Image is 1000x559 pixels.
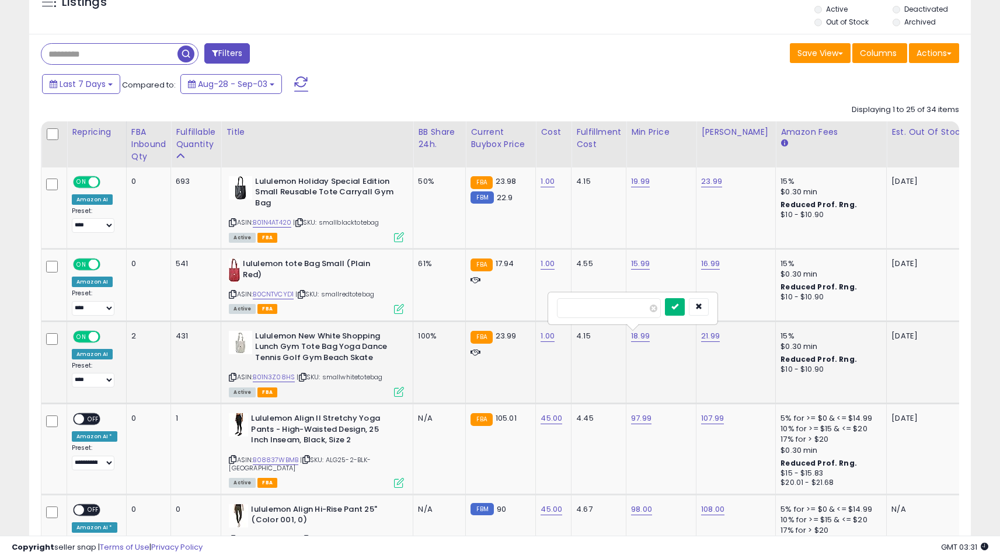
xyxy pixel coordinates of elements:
label: Archived [904,17,936,27]
span: | SKU: smallwhitetotebag [297,372,382,382]
span: 2025-09-12 03:31 GMT [941,541,988,553]
span: Aug-28 - Sep-03 [198,78,267,90]
p: [DATE] [891,413,994,424]
div: BB Share 24h. [418,126,461,151]
label: Active [826,4,848,14]
a: 1.00 [541,330,555,342]
a: 16.99 [701,258,720,270]
span: OFF [84,414,103,424]
div: 4.55 [576,258,617,269]
div: $0.30 min [781,445,877,456]
a: 1.00 [541,176,555,187]
span: FBA [257,478,277,488]
p: [DATE] [891,331,994,341]
span: 22.9 [497,192,513,203]
button: Aug-28 - Sep-03 [180,74,282,94]
span: 17.94 [496,258,514,269]
div: Fulfillable Quantity [176,126,216,151]
small: FBA [471,176,492,189]
span: FBA [257,387,277,397]
div: ASIN: [229,413,404,487]
a: 45.00 [541,504,562,515]
div: $0.30 min [781,187,877,197]
div: Amazon AI * [72,522,117,533]
div: N/A [418,504,457,515]
span: 105.01 [496,413,517,424]
div: Amazon Fees [781,126,881,138]
div: [PERSON_NAME] [701,126,771,138]
span: 90 [497,504,506,515]
div: 541 [176,258,212,269]
div: Amazon AI * [72,431,117,442]
div: FBA inbound Qty [131,126,166,163]
div: 5% for >= $0 & <= $14.99 [781,413,877,424]
img: 31Yd0oAH4JL._SL40_.jpg [229,331,252,354]
span: Columns [860,47,897,59]
button: Filters [204,43,250,64]
button: Save View [790,43,851,63]
a: 45.00 [541,413,562,424]
div: 4.45 [576,413,617,424]
div: 15% [781,258,877,269]
a: 97.99 [631,413,651,424]
div: Est. Out Of Stock Date [891,126,998,138]
span: 23.99 [496,330,517,341]
div: $10 - $10.90 [781,365,877,375]
b: Reduced Prof. Rng. [781,354,857,364]
span: Last 7 Days [60,78,106,90]
div: 0 [131,413,162,424]
span: OFF [99,331,117,341]
label: Deactivated [904,4,948,14]
span: OFF [84,505,103,515]
img: 31UHBhCAC8L._SL40_.jpg [229,413,248,436]
b: Reduced Prof. Rng. [781,282,857,292]
a: Terms of Use [100,541,149,553]
span: ON [74,260,89,270]
a: 108.00 [701,504,724,515]
div: 4.67 [576,504,617,515]
small: FBA [471,258,492,271]
img: 41iTj6KP04L._SL40_.jpg [229,258,240,282]
small: FBM [471,503,493,515]
div: Amazon AI [72,277,113,287]
div: $20.01 - $21.68 [781,478,877,488]
div: Displaying 1 to 25 of 34 items [852,104,959,116]
button: Actions [909,43,959,63]
div: 15% [781,176,877,187]
div: ASIN: [229,331,404,396]
b: Reduced Prof. Rng. [781,458,857,468]
b: Reduced Prof. Rng. [781,200,857,209]
div: $0.30 min [781,341,877,352]
span: 23.98 [496,176,517,187]
span: | SKU: smallblacktotebag [293,218,379,227]
a: Privacy Policy [151,541,203,553]
div: Title [226,126,408,138]
small: FBM [471,191,493,204]
span: OFF [99,260,117,270]
div: 431 [176,331,212,341]
div: N/A [418,413,457,424]
div: Amazon AI [72,194,113,205]
span: OFF [99,177,117,187]
a: 98.00 [631,504,652,515]
div: 10% for >= $15 & <= $20 [781,424,877,434]
div: Preset: [72,362,117,388]
p: N/A [891,504,994,515]
div: Amazon AI [72,349,113,359]
label: Out of Stock [826,17,869,27]
div: ASIN: [229,176,404,241]
div: 0 [131,176,162,187]
div: 1 [176,413,212,424]
span: All listings currently available for purchase on Amazon [229,478,256,488]
div: Preset: [72,207,117,233]
div: 17% for > $20 [781,434,877,445]
a: 1.00 [541,258,555,270]
div: seller snap | | [12,542,203,553]
small: Amazon Fees. [781,138,788,149]
div: $15 - $15.83 [781,469,877,478]
button: Last 7 Days [42,74,120,94]
div: 0 [131,258,162,269]
div: ASIN: [229,258,404,313]
div: Fulfillment Cost [576,126,621,151]
span: Compared to: [122,79,176,90]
